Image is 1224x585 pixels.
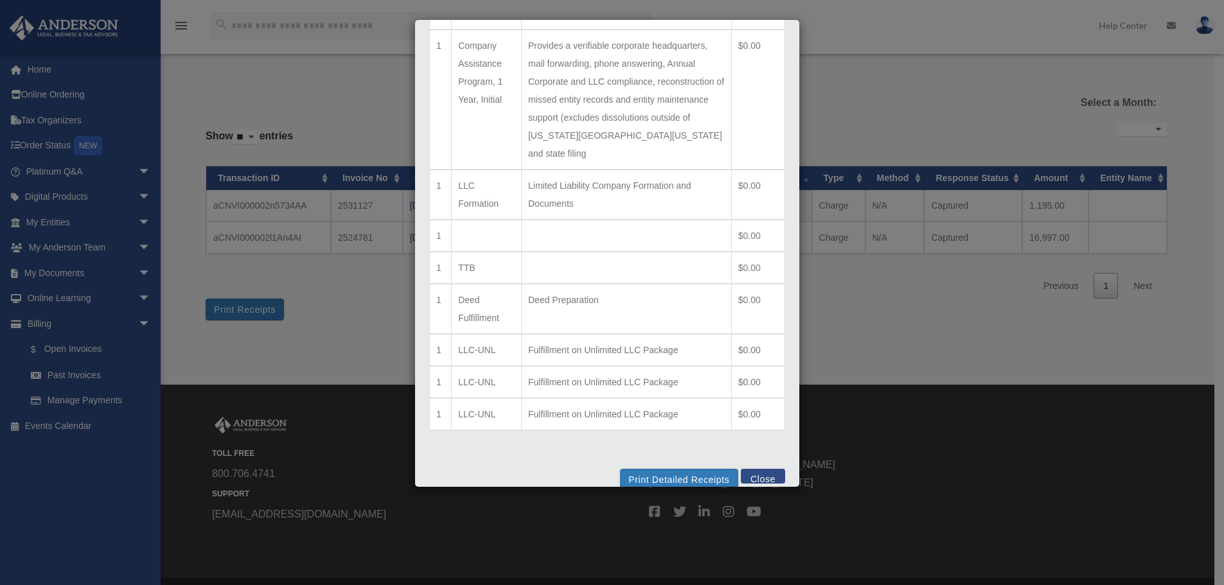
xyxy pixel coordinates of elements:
td: $0.00 [731,334,785,366]
td: Deed Fulfillment [452,284,522,334]
td: 1 [430,284,452,334]
td: 1 [430,30,452,170]
td: LLC-UNL [452,334,522,366]
td: LLC-UNL [452,398,522,430]
button: Close [741,469,785,484]
td: $0.00 [731,284,785,334]
td: 1 [430,220,452,252]
td: Fulfillment on Unlimited LLC Package [521,398,731,430]
button: Print Detailed Receipts [620,469,738,491]
td: $0.00 [731,220,785,252]
td: 1 [430,334,452,366]
td: Limited Liability Company Formation and Documents [521,170,731,220]
td: LLC Formation [452,170,522,220]
td: 1 [430,170,452,220]
td: $0.00 [731,30,785,170]
td: 1 [430,366,452,398]
td: Fulfillment on Unlimited LLC Package [521,366,731,398]
td: Provides a verifiable corporate headquarters, mail forwarding, phone answering, Annual Corporate ... [521,30,731,170]
td: $0.00 [731,170,785,220]
td: LLC-UNL [452,366,522,398]
td: $0.00 [731,398,785,430]
td: $0.00 [731,252,785,284]
td: TTB [452,252,522,284]
td: 1 [430,252,452,284]
td: 1 [430,398,452,430]
td: Deed Preparation [521,284,731,334]
td: Company Assistance Program, 1 Year, Initial [452,30,522,170]
td: Fulfillment on Unlimited LLC Package [521,334,731,366]
td: $0.00 [731,366,785,398]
